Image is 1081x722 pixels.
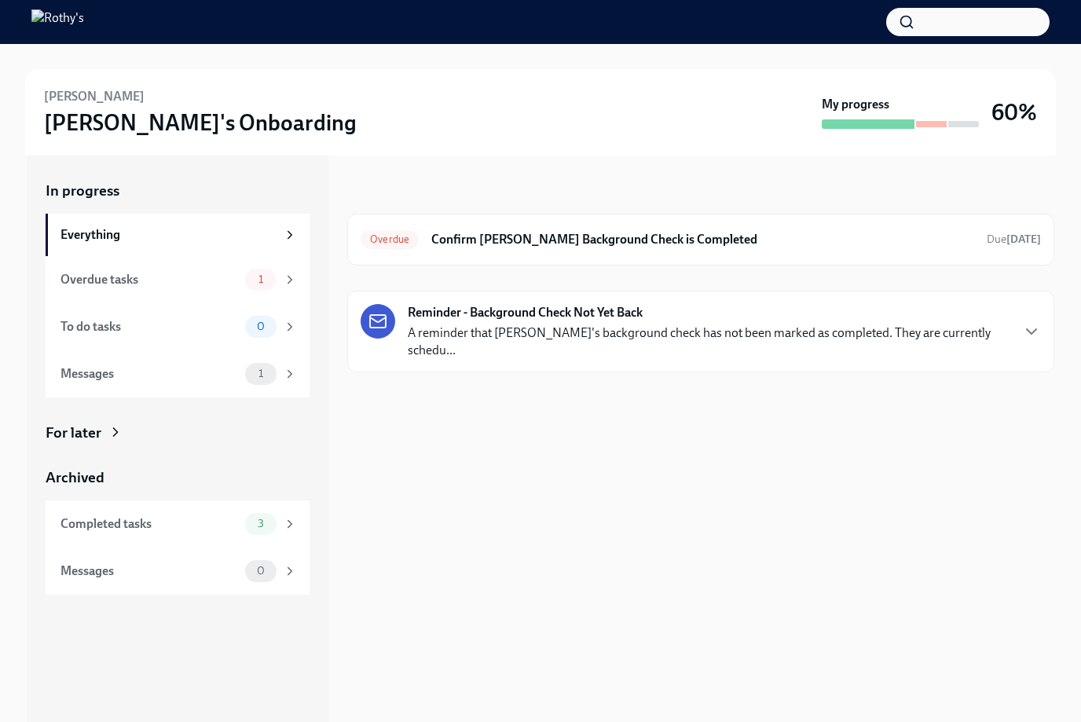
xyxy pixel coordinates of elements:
[46,423,310,443] a: For later
[60,271,239,288] div: Overdue tasks
[60,515,239,533] div: Completed tasks
[46,181,310,201] a: In progress
[361,227,1041,252] a: OverdueConfirm [PERSON_NAME] Background Check is CompletedDue[DATE]
[46,256,310,303] a: Overdue tasks1
[46,423,101,443] div: For later
[408,324,1010,359] p: A reminder that [PERSON_NAME]'s background check has not been marked as completed. They are curre...
[247,321,274,332] span: 0
[44,88,145,105] h6: [PERSON_NAME]
[361,233,419,245] span: Overdue
[60,365,239,383] div: Messages
[249,368,273,379] span: 1
[44,108,357,137] h3: [PERSON_NAME]'s Onboarding
[31,9,84,35] img: Rothy's
[46,467,310,488] a: Archived
[60,563,239,580] div: Messages
[46,500,310,548] a: Completed tasks3
[408,304,643,321] strong: Reminder - Background Check Not Yet Back
[822,96,889,113] strong: My progress
[46,214,310,256] a: Everything
[46,548,310,595] a: Messages0
[46,303,310,350] a: To do tasks0
[249,273,273,285] span: 1
[248,518,273,530] span: 3
[60,226,277,244] div: Everything
[1006,233,1041,246] strong: [DATE]
[987,233,1041,246] span: Due
[247,565,274,577] span: 0
[60,318,239,335] div: To do tasks
[46,350,310,398] a: Messages1
[431,231,974,248] h6: Confirm [PERSON_NAME] Background Check is Completed
[347,181,421,201] div: In progress
[991,98,1037,126] h3: 60%
[987,232,1041,247] span: October 8th, 2025 09:00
